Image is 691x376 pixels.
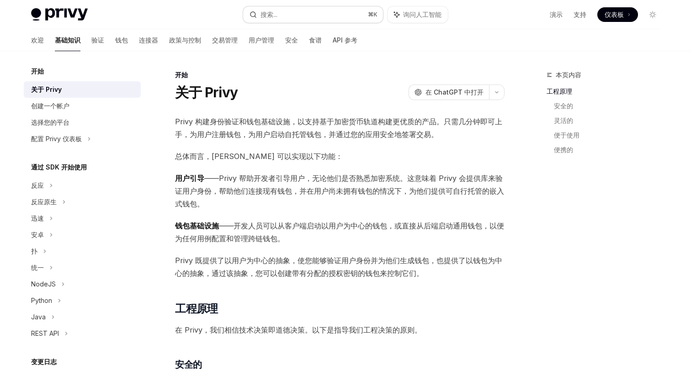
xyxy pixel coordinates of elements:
[409,85,489,100] button: 在 ChatGPT 中打开
[31,280,56,288] font: NodeJS
[373,11,377,18] font: K
[24,81,141,98] a: 关于 Privy
[554,128,667,143] a: 便于使用
[574,10,586,19] a: 支持
[550,10,563,19] a: 演示
[31,264,44,271] font: 统一
[55,29,80,51] a: 基础知识
[554,131,579,139] font: 便于使用
[175,302,218,315] font: 工程原理
[175,221,504,243] font: ——开发人员可以从客户端启动以用户为中心的钱包，或直接从后端启动通用钱包，以便为任何用例配置和管理跨链钱包。
[169,29,201,51] a: 政策与控制
[31,8,88,21] img: 灯光标志
[285,36,298,44] font: 安全
[31,329,59,337] font: REST API
[645,7,660,22] button: 切换暗模式
[31,36,44,44] font: 欢迎
[285,29,298,51] a: 安全
[115,36,128,44] font: 钱包
[175,256,502,278] font: Privy 既提供了以用户为中心的抽象，使您能够验证用户身份并为他们生成钱包，也提供了以钱包为中心的抽象，通过该抽象，您可以创建带有分配的授权密钥的钱包来控制它们。
[388,6,448,23] button: 询问人工智能
[554,117,573,124] font: 灵活的
[175,152,343,161] font: 总体而言，[PERSON_NAME] 可以实现以下功能：
[309,29,322,51] a: 食谱
[556,71,581,79] font: 本页内容
[55,36,80,44] font: 基础知识
[309,36,322,44] font: 食谱
[368,11,373,18] font: ⌘
[31,358,57,365] font: 变更日志
[31,198,57,206] font: 反应原生
[597,7,638,22] a: 仪表板
[554,113,667,128] a: 灵活的
[175,71,188,79] font: 开始
[175,117,502,139] font: Privy 构建身份验证和钱包基础设施，以支持基于加密货币轨道构建更优质的产品。只需几分钟即可上手，为用户注册钱包，为用户启动自托管钱包，并通过您的应用安全地签署交易。
[425,88,484,96] font: 在 ChatGPT 中打开
[212,36,238,44] font: 交易管理
[212,29,238,51] a: 交易管理
[31,247,37,255] font: 扑
[31,181,44,189] font: 反应
[139,29,158,51] a: 连接器
[24,98,141,114] a: 创建一个帐户
[115,29,128,51] a: 钱包
[554,102,573,110] font: 安全的
[175,359,202,370] font: 安全的
[31,67,44,75] font: 开始
[31,297,52,304] font: Python
[31,214,44,222] font: 迅速
[31,102,69,110] font: 创建一个帐户
[260,11,277,18] font: 搜索...
[31,85,62,93] font: 关于 Privy
[31,163,87,171] font: 通过 SDK 开始使用
[333,29,357,51] a: API 参考
[175,325,422,334] font: 在 Privy，我们相信技术决策即道德决策。以下是指导我们工程决策的原则。
[139,36,158,44] font: 连接器
[333,36,357,44] font: API 参考
[605,11,624,18] font: 仪表板
[554,99,667,113] a: 安全的
[31,29,44,51] a: 欢迎
[547,87,572,95] font: 工程原理
[31,231,44,238] font: 安卓
[403,11,441,18] font: 询问人工智能
[91,29,104,51] a: 验证
[554,143,667,157] a: 便携的
[31,313,46,321] font: Java
[31,135,82,143] font: 配置 Privy 仪表板
[24,114,141,131] a: 选择您的平台
[574,11,586,18] font: 支持
[175,174,504,208] font: ——Privy 帮助开发者引导用户，无论他们是否熟悉加密系统。这意味着 Privy 会提供库来验证用户身份，帮助他们连接现有钱包，并在用户尚未拥有钱包的情况下，为他们提供可自行托管的嵌入式钱包。
[547,84,667,99] a: 工程原理
[175,221,219,230] font: 钱包基础设施
[249,36,274,44] font: 用户管理
[175,174,204,183] font: 用户引导
[243,6,383,23] button: 搜索...⌘K
[31,118,69,126] font: 选择您的平台
[91,36,104,44] font: 验证
[554,146,573,154] font: 便携的
[550,11,563,18] font: 演示
[249,29,274,51] a: 用户管理
[175,84,238,101] font: 关于 Privy
[169,36,201,44] font: 政策与控制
